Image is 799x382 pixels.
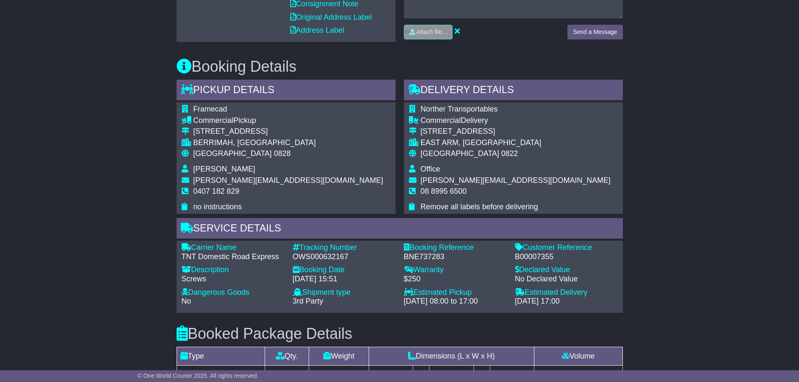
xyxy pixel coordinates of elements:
[421,187,467,195] span: 08 8995 6500
[421,127,611,136] div: [STREET_ADDRESS]
[404,265,507,275] div: Warranty
[193,203,242,211] span: no instructions
[182,275,284,284] div: Screws
[404,80,623,102] div: Delivery Details
[193,165,255,173] span: [PERSON_NAME]
[274,149,291,158] span: 0828
[515,252,618,262] div: B00007355
[404,288,507,297] div: Estimated Pickup
[309,347,369,366] td: Weight
[404,297,507,306] div: [DATE] 08:00 to 17:00
[534,347,622,366] td: Volume
[515,275,618,284] div: No Declared Value
[421,165,440,173] span: Office
[177,347,265,366] td: Type
[293,297,323,305] span: 3rd Party
[182,265,284,275] div: Description
[193,105,227,113] span: Framecad
[177,218,623,241] div: Service Details
[501,149,518,158] span: 0822
[589,369,593,376] sup: 3
[421,116,461,125] span: Commercial
[193,149,272,158] span: [GEOGRAPHIC_DATA]
[515,297,618,306] div: [DATE] 17:00
[182,288,284,297] div: Dangerous Goods
[421,203,538,211] span: Remove all labels before delivering
[404,243,507,252] div: Booking Reference
[567,25,622,39] button: Send a Message
[515,243,618,252] div: Customer Reference
[293,288,396,297] div: Shipment type
[265,347,309,366] td: Qty.
[421,105,498,113] span: Norther Transportables
[404,252,507,262] div: BNE737283
[290,13,372,21] a: Original Address Label
[177,325,623,342] h3: Booked Package Details
[193,187,239,195] span: 0407 182 829
[290,26,344,34] a: Address Label
[293,252,396,262] div: OWS000632167
[515,288,618,297] div: Estimated Delivery
[293,275,396,284] div: [DATE] 15:51
[193,116,383,125] div: Pickup
[421,176,611,185] span: [PERSON_NAME][EMAIL_ADDRESS][DOMAIN_NAME]
[293,243,396,252] div: Tracking Number
[193,116,234,125] span: Commercial
[182,297,191,305] span: No
[182,252,284,262] div: TNT Domestic Road Express
[193,138,383,148] div: BERRIMAH, [GEOGRAPHIC_DATA]
[293,265,396,275] div: Booking Date
[193,176,383,185] span: [PERSON_NAME][EMAIL_ADDRESS][DOMAIN_NAME]
[404,275,507,284] div: $250
[193,127,383,136] div: [STREET_ADDRESS]
[182,243,284,252] div: Carrier Name
[369,347,534,366] td: Dimensions (L x W x H)
[421,116,611,125] div: Delivery
[177,80,396,102] div: Pickup Details
[515,265,618,275] div: Declared Value
[421,138,611,148] div: EAST ARM, [GEOGRAPHIC_DATA]
[421,149,499,158] span: [GEOGRAPHIC_DATA]
[138,372,259,379] span: © One World Courier 2025. All rights reserved.
[177,58,623,75] h3: Booking Details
